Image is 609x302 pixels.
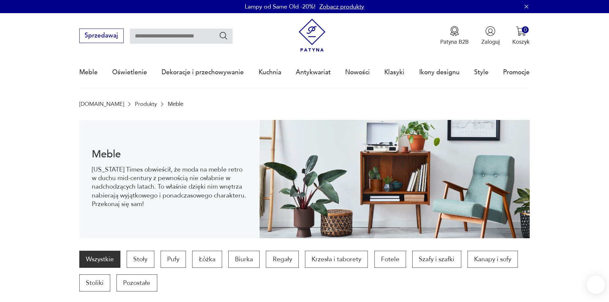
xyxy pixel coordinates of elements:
p: Koszyk [512,38,530,46]
p: Patyna B2B [440,38,469,46]
img: Meble [260,120,530,238]
a: Kanapy i sofy [468,251,518,268]
a: Dekoracje i przechowywanie [162,57,244,87]
a: Kuchnia [259,57,281,87]
a: [DOMAIN_NAME] [79,101,124,107]
a: Nowości [345,57,370,87]
a: Łóżka [192,251,222,268]
a: Zobacz produkty [319,3,364,11]
a: Ikony designu [419,57,460,87]
a: Krzesła i taborety [305,251,368,268]
button: Sprzedawaj [79,29,124,43]
a: Style [474,57,489,87]
a: Pozostałe [116,274,157,291]
a: Meble [79,57,98,87]
button: Zaloguj [481,26,500,46]
a: Wszystkie [79,251,120,268]
img: Ikonka użytkownika [485,26,495,36]
p: Lampy od Same Old -20%! [245,3,316,11]
a: Produkty [135,101,157,107]
a: Szafy i szafki [412,251,461,268]
a: Stoły [127,251,154,268]
button: Szukaj [219,31,228,40]
a: Regały [266,251,298,268]
a: Antykwariat [296,57,331,87]
a: Klasyki [384,57,404,87]
a: Promocje [503,57,530,87]
a: Oświetlenie [112,57,147,87]
a: Pufy [161,251,186,268]
h1: Meble [92,150,247,159]
p: Meble [168,101,183,107]
p: [US_STATE] Times obwieścił, że moda na meble retro w duchu mid-century z pewnością nie osłabnie w... [92,165,247,209]
img: Ikona koszyka [516,26,526,36]
a: Stoliki [79,274,110,291]
a: Sprzedawaj [79,34,124,39]
div: 0 [522,26,529,33]
a: Fotele [374,251,406,268]
img: Ikona medalu [449,26,460,36]
iframe: Smartsupp widget button [587,276,605,294]
button: Patyna B2B [440,26,469,46]
img: Patyna - sklep z meblami i dekoracjami vintage [295,19,329,52]
a: Biurka [228,251,260,268]
a: Ikona medaluPatyna B2B [440,26,469,46]
p: Zaloguj [481,38,500,46]
button: 0Koszyk [512,26,530,46]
